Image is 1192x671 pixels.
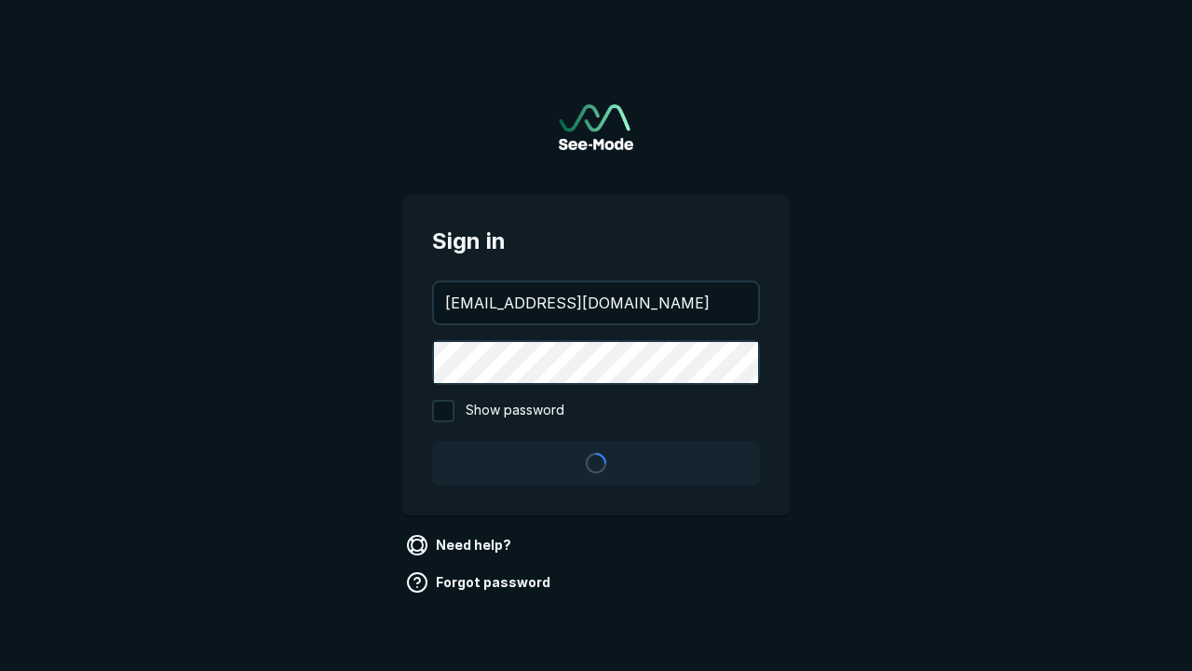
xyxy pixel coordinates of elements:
span: Show password [466,400,564,422]
a: Go to sign in [559,104,633,150]
img: See-Mode Logo [559,104,633,150]
a: Forgot password [402,568,558,597]
span: Sign in [432,225,760,258]
input: your@email.com [434,282,758,323]
a: Need help? [402,530,519,560]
